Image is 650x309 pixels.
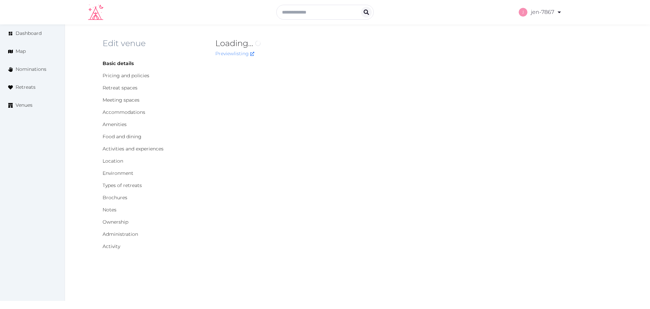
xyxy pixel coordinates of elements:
a: Types of retreats [103,182,142,188]
a: Brochures [103,194,127,201]
a: Preview listing [215,50,254,57]
h2: Loading... [215,38,511,49]
a: Activity [103,243,120,249]
a: Activities and experiences [103,146,164,152]
a: Location [103,158,123,164]
a: Meeting spaces [103,97,139,103]
span: Dashboard [16,30,42,37]
a: Accommodations [103,109,145,115]
h2: Edit venue [103,38,204,49]
a: Ownership [103,219,128,225]
a: Administration [103,231,138,237]
a: Environment [103,170,133,176]
span: Venues [16,102,32,109]
span: Map [16,48,26,55]
a: Basic details [103,60,134,66]
a: Retreat spaces [103,85,137,91]
a: jen-7867 [519,3,562,22]
span: Retreats [16,84,36,91]
a: Pricing and policies [103,73,149,79]
a: Notes [103,207,116,213]
a: Amenities [103,121,127,127]
a: Food and dining [103,133,142,140]
span: Nominations [16,66,46,73]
